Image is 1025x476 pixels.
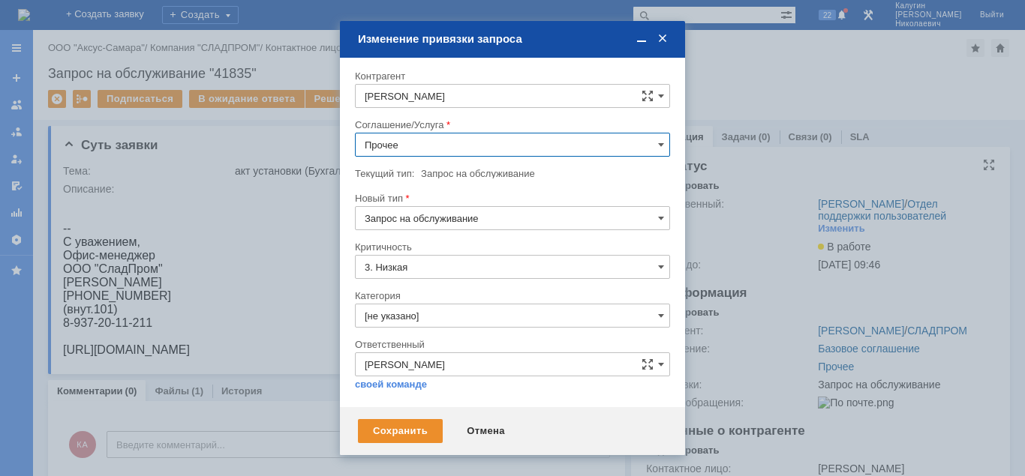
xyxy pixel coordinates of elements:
[355,168,414,179] label: Текущий тип:
[634,32,649,46] span: Свернуть (Ctrl + M)
[355,193,667,203] div: Новый тип
[421,168,535,179] span: Запрос на обслуживание
[355,291,667,301] div: Категория
[642,90,654,102] span: Сложная форма
[358,32,670,46] div: Изменение привязки запроса
[355,120,667,130] div: Соглашение/Услуга
[355,242,667,252] div: Критичность
[355,379,427,391] a: своей команде
[655,32,670,46] span: Закрыть
[355,71,667,81] div: Контрагент
[355,340,667,349] div: Ответственный
[642,358,654,370] span: Сложная форма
